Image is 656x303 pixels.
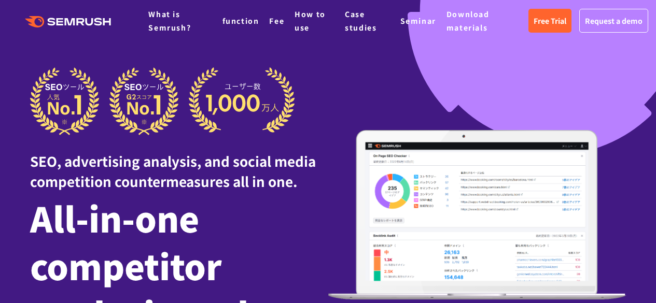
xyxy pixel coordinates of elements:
[148,9,191,33] a: What is Semrush?
[222,16,259,26] a: function
[585,16,643,26] font: Request a demo
[528,9,571,33] a: Free Trial
[30,193,199,242] font: All-in-one
[345,9,376,33] a: Case studies
[295,9,326,33] a: How to use
[446,9,490,33] a: Download materials
[579,9,648,33] a: Request a demo
[269,16,284,26] a: Fee
[30,151,316,191] font: SEO, advertising analysis, and social media competition countermeasures all in one.
[400,16,436,26] a: Seminar
[534,16,566,26] font: Free Trial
